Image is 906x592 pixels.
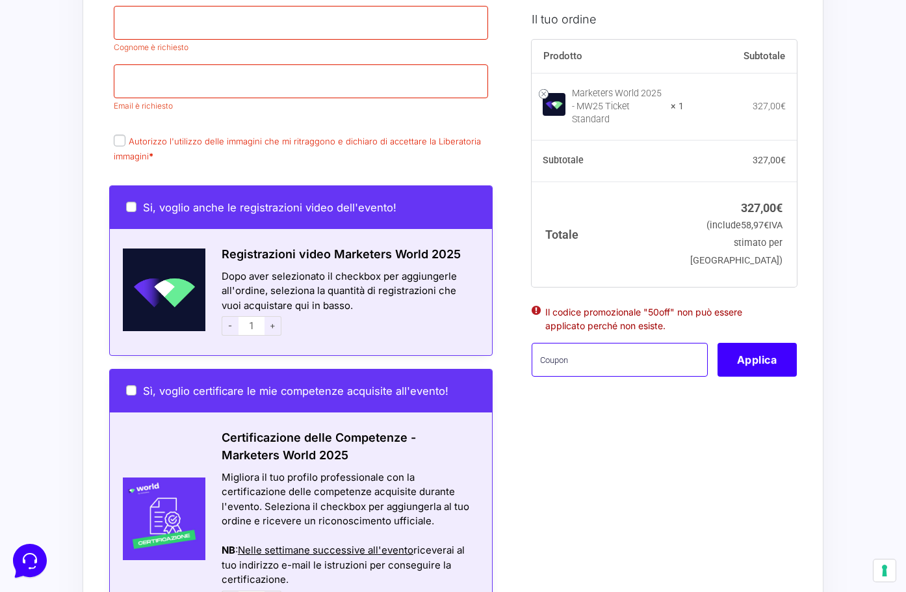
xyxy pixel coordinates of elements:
[781,155,786,165] span: €
[222,247,461,261] span: Registrazioni video Marketers World 2025
[205,269,492,340] div: Dopo aver selezionato il checkbox per aggiungerle all'ordine, seleziona la quantità di registrazi...
[781,100,786,111] span: €
[62,73,88,99] img: dark
[671,100,684,113] strong: × 1
[143,384,448,397] span: Sì, voglio certificare le mie competenze acquisite all'evento!
[874,559,896,582] button: Le tue preferenze relative al consenso per le tecnologie di tracciamento
[222,431,416,462] span: Certificazione delle Competenze - Marketers World 2025
[21,52,110,62] span: Le tue conversazioni
[143,201,396,214] span: Si, voglio anche le registrazioni video dell'evento!
[741,220,769,231] span: 58,97
[741,200,783,214] bdi: 327,00
[239,316,265,336] input: 1
[718,343,797,377] button: Applica
[532,182,684,286] th: Totale
[29,189,213,202] input: Cerca un articolo...
[39,436,61,448] p: Home
[222,470,476,529] div: Migliora il tuo profilo professionale con la certificazione delle competenze acquisite durante l'...
[265,316,281,336] span: +
[222,543,476,587] div: : riceverai al tuo indirizzo e-mail le istruzioni per conseguire la certificazione.
[110,478,205,560] img: Certificazione-MW24-300x300-1.jpg
[222,529,476,544] div: Azioni del messaggio
[10,418,90,448] button: Home
[10,541,49,580] iframe: Customerly Messenger Launcher
[114,101,173,111] span: Email è richiesto
[572,87,663,126] div: Marketers World 2025 - MW25 Ticket Standard
[764,220,769,231] span: €
[543,93,565,116] img: Marketers World 2025 - MW25 Ticket Standard
[222,316,239,336] span: -
[200,436,219,448] p: Aiuto
[532,343,708,377] input: Coupon
[112,436,148,448] p: Messaggi
[114,135,125,146] input: Autorizzo l'utilizzo delle immagini che mi ritraggono e dichiaro di accettare la Liberatoria imma...
[532,10,797,27] h3: Il tuo ordine
[753,100,786,111] bdi: 327,00
[21,109,239,135] button: Inizia una conversazione
[10,10,218,31] h2: Ciao da Marketers 👋
[114,42,188,52] span: Cognome è richiesto
[110,249,205,331] img: Schermata-2022-04-11-alle-18.28.41.png
[532,39,684,73] th: Prodotto
[84,117,192,128] span: Inizia una conversazione
[90,418,170,448] button: Messaggi
[126,385,136,396] input: Sì, voglio certificare le mie competenze acquisite all'evento!
[170,418,250,448] button: Aiuto
[126,202,136,212] input: Si, voglio anche le registrazioni video dell'evento!
[684,39,797,73] th: Subtotale
[114,136,481,161] label: Autorizzo l'utilizzo delle immagini che mi ritraggono e dichiaro di accettare la Liberatoria imma...
[545,304,783,332] li: Il codice promozionale "50off" non può essere applicato perché non esiste.
[776,200,783,214] span: €
[753,155,786,165] bdi: 327,00
[238,544,413,556] span: Nelle settimane successive all'evento
[532,140,684,182] th: Subtotale
[21,161,101,172] span: Trova una risposta
[21,73,47,99] img: dark
[690,220,783,266] small: (include IVA stimato per [GEOGRAPHIC_DATA])
[138,161,239,172] a: Apri Centro Assistenza
[222,544,235,556] strong: NB
[42,73,68,99] img: dark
